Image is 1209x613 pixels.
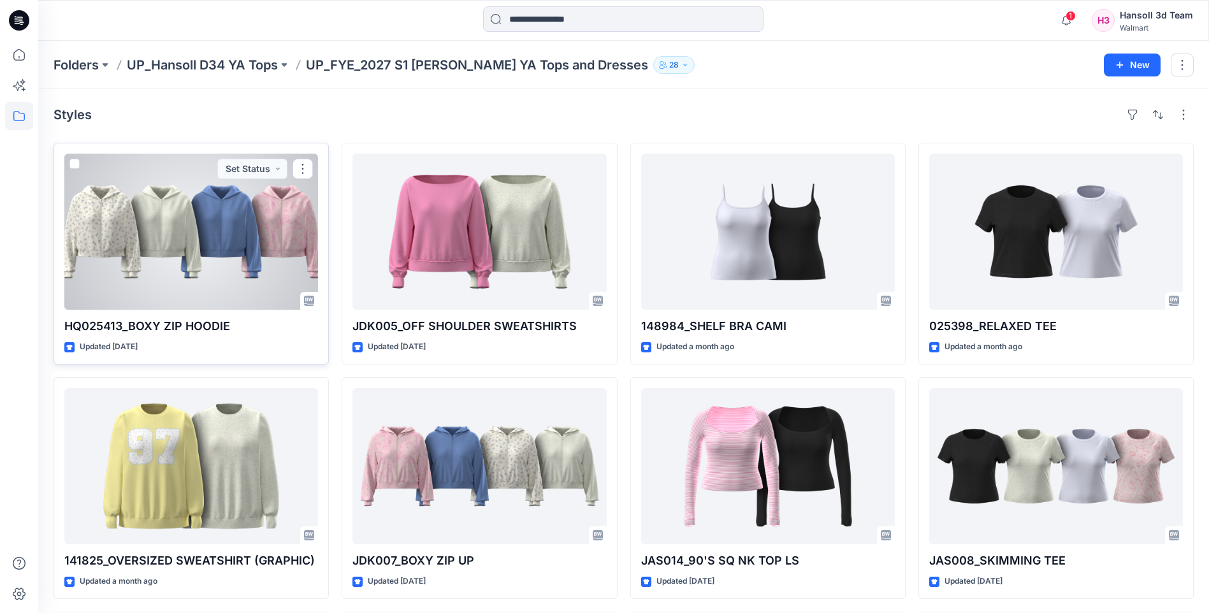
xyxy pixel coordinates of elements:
p: Updated [DATE] [656,575,714,588]
span: 1 [1066,11,1076,21]
p: Updated [DATE] [368,575,426,588]
p: Updated [DATE] [368,340,426,354]
p: JAS008_SKIMMING TEE [929,552,1183,570]
p: 141825_OVERSIZED SWEATSHIRT (GRAPHIC) [64,552,318,570]
button: New [1104,54,1161,76]
p: Updated [DATE] [945,575,1003,588]
p: 025398_RELAXED TEE [929,317,1183,335]
p: Updated a month ago [656,340,734,354]
div: H3 [1092,9,1115,32]
p: JDK007_BOXY ZIP UP [352,552,606,570]
p: 28 [669,58,679,72]
p: JAS014_90'S SQ NK TOP LS [641,552,895,570]
a: 148984_SHELF BRA CAMI [641,154,895,310]
a: JAS008_SKIMMING TEE [929,388,1183,544]
a: JDK005_OFF SHOULDER SWEATSHIRTS [352,154,606,310]
p: JDK005_OFF SHOULDER SWEATSHIRTS [352,317,606,335]
p: Updated [DATE] [80,340,138,354]
button: 28 [653,56,695,74]
p: HQ025413_BOXY ZIP HOODIE [64,317,318,335]
h4: Styles [54,107,92,122]
a: 141825_OVERSIZED SWEATSHIRT (GRAPHIC) [64,388,318,544]
div: Hansoll 3d Team [1120,8,1193,23]
p: 148984_SHELF BRA CAMI [641,317,895,335]
a: UP_Hansoll D34 YA Tops [127,56,278,74]
p: UP_FYE_2027 S1 [PERSON_NAME] YA Tops and Dresses [306,56,648,74]
p: Updated a month ago [945,340,1022,354]
a: 025398_RELAXED TEE [929,154,1183,310]
a: JDK007_BOXY ZIP UP [352,388,606,544]
a: HQ025413_BOXY ZIP HOODIE [64,154,318,310]
p: Updated a month ago [80,575,157,588]
div: Walmart [1120,23,1193,32]
a: JAS014_90'S SQ NK TOP LS [641,388,895,544]
a: Folders [54,56,99,74]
